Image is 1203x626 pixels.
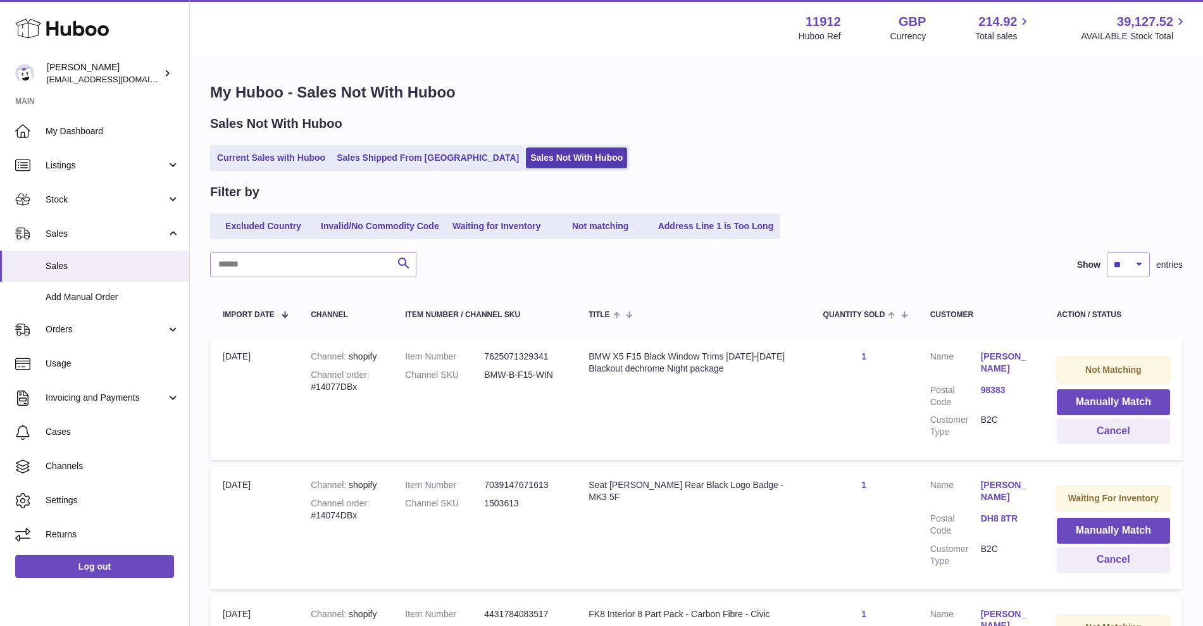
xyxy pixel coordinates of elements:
div: shopify [311,479,380,491]
dt: Customer Type [930,543,981,567]
a: Excluded Country [213,216,314,237]
dt: Postal Code [930,513,981,537]
strong: GBP [899,13,926,30]
dd: B2C [981,414,1032,438]
dd: 7039147671613 [484,479,563,491]
dd: 4431784083517 [484,608,563,620]
span: Cases [46,426,180,438]
strong: 11912 [806,13,841,30]
span: Quantity Sold [823,311,885,319]
label: Show [1077,259,1100,271]
dd: 7625071329341 [484,351,563,363]
a: 1 [861,480,866,490]
span: [EMAIL_ADDRESS][DOMAIN_NAME] [47,74,186,84]
span: Invoicing and Payments [46,392,166,404]
dt: Channel SKU [405,498,484,510]
span: Usage [46,358,180,370]
span: AVAILABLE Stock Total [1081,30,1188,42]
dt: Name [930,351,981,378]
div: Item Number / Channel SKU [405,311,563,319]
a: 1 [861,609,866,619]
a: 1 [861,351,866,361]
a: Address Line 1 is Too Long [654,216,778,237]
a: DH8 8TR [981,513,1032,525]
a: Sales Not With Huboo [526,147,627,168]
span: My Dashboard [46,125,180,137]
dt: Item Number [405,608,484,620]
td: [DATE] [210,466,298,589]
div: Seat [PERSON_NAME] Rear Black Logo Badge -MK3 5F [589,479,797,503]
strong: Channel order [311,370,370,380]
div: shopify [311,608,380,620]
dd: 1503613 [484,498,563,510]
h2: Filter by [210,184,259,201]
span: Sales [46,260,180,272]
div: [PERSON_NAME] [47,61,161,85]
a: 39,127.52 AVAILABLE Stock Total [1081,13,1188,42]
span: Title [589,311,609,319]
span: Total sales [975,30,1032,42]
a: 98383 [981,384,1032,396]
strong: Channel order [311,498,370,508]
span: Import date [223,311,275,319]
td: [DATE] [210,338,298,460]
strong: Channel [311,609,349,619]
button: Cancel [1057,547,1170,573]
span: entries [1156,259,1183,271]
span: Channels [46,460,180,472]
dd: B2C [981,543,1032,567]
div: Action / Status [1057,311,1170,319]
span: Add Manual Order [46,291,180,303]
a: [PERSON_NAME] [981,351,1032,375]
a: Not matching [550,216,651,237]
dt: Postal Code [930,384,981,408]
div: Channel [311,311,380,319]
strong: Waiting For Inventory [1068,493,1159,503]
button: Cancel [1057,418,1170,444]
dt: Channel SKU [405,369,484,381]
a: Waiting for Inventory [446,216,547,237]
img: info@carbonmyride.com [15,64,34,83]
dt: Item Number [405,479,484,491]
span: Orders [46,323,166,335]
strong: Not Matching [1085,365,1142,375]
h2: Sales Not With Huboo [210,115,342,132]
a: Sales Shipped From [GEOGRAPHIC_DATA] [332,147,523,168]
dt: Name [930,479,981,506]
div: #14077DBx [311,369,380,393]
div: Customer [930,311,1032,319]
div: BMW X5 F15 Black Window Trims [DATE]-[DATE] Blackout dechrome Night package [589,351,797,375]
dt: Customer Type [930,414,981,438]
a: 214.92 Total sales [975,13,1032,42]
button: Manually Match [1057,389,1170,415]
strong: Channel [311,480,349,490]
button: Manually Match [1057,518,1170,544]
span: Sales [46,228,166,240]
dt: Item Number [405,351,484,363]
a: Invalid/No Commodity Code [316,216,444,237]
div: shopify [311,351,380,363]
span: Settings [46,494,180,506]
span: 39,127.52 [1117,13,1173,30]
span: 214.92 [978,13,1017,30]
span: Returns [46,529,180,541]
div: Huboo Ref [799,30,841,42]
a: Current Sales with Huboo [213,147,330,168]
dd: BMW-B-F15-WIN [484,369,563,381]
span: Listings [46,160,166,172]
h1: My Huboo - Sales Not With Huboo [210,82,1183,103]
a: [PERSON_NAME] [981,479,1032,503]
a: Log out [15,555,174,578]
span: Stock [46,194,166,206]
strong: Channel [311,351,349,361]
div: FK8 Interior 8 Part Pack - Carbon Fibre - Civic [589,608,797,620]
div: Currency [890,30,926,42]
div: #14074DBx [311,498,380,522]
